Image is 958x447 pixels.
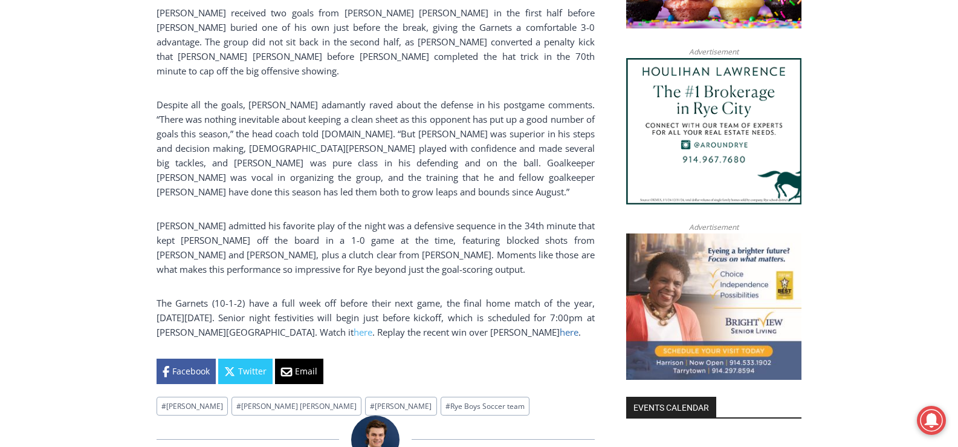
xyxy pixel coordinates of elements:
[141,114,146,126] div: 6
[236,401,241,411] span: #
[126,114,132,126] div: 6
[354,326,372,338] a: here
[157,359,216,384] a: Facebook
[275,359,323,384] a: Email
[161,401,166,411] span: #
[626,233,801,380] img: Brightview Senior Living
[677,221,751,233] span: Advertisement
[365,397,436,416] a: #[PERSON_NAME]
[441,397,529,416] a: #Rye Boys Soccer team
[157,397,228,416] a: #[PERSON_NAME]
[157,5,595,78] p: [PERSON_NAME] received two goals from [PERSON_NAME] [PERSON_NAME] in the first half before [PERSO...
[305,1,571,117] div: Apply Now <> summer and RHS senior internships available
[626,397,716,417] h2: Events Calendar
[445,401,450,411] span: #
[157,97,595,199] p: Despite all the goals, [PERSON_NAME] adamantly raved about the defense in his postgame comments. ...
[677,46,751,57] span: Advertisement
[10,122,155,149] h4: [PERSON_NAME] Read Sanctuary Fall Fest: [DATE]
[316,120,560,148] span: Intern @ [DOMAIN_NAME]
[560,326,578,338] a: here
[626,58,801,204] img: Houlihan Lawrence The #1 Brokerage in Rye City
[157,218,595,276] p: [PERSON_NAME] admitted his favorite play of the night was a defensive sequence in the 34th minute...
[231,397,361,416] a: #[PERSON_NAME] [PERSON_NAME]
[291,117,586,151] a: Intern @ [DOMAIN_NAME]
[126,34,169,111] div: Two by Two Animal Haven & The Nature Company: The Wild World of Animals
[370,401,375,411] span: #
[218,359,273,384] a: Twitter
[1,120,175,151] a: [PERSON_NAME] Read Sanctuary Fall Fest: [DATE]
[157,296,595,339] p: The Garnets (10-1-2) have a full week off before their next game, the final home match of the yea...
[135,114,138,126] div: /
